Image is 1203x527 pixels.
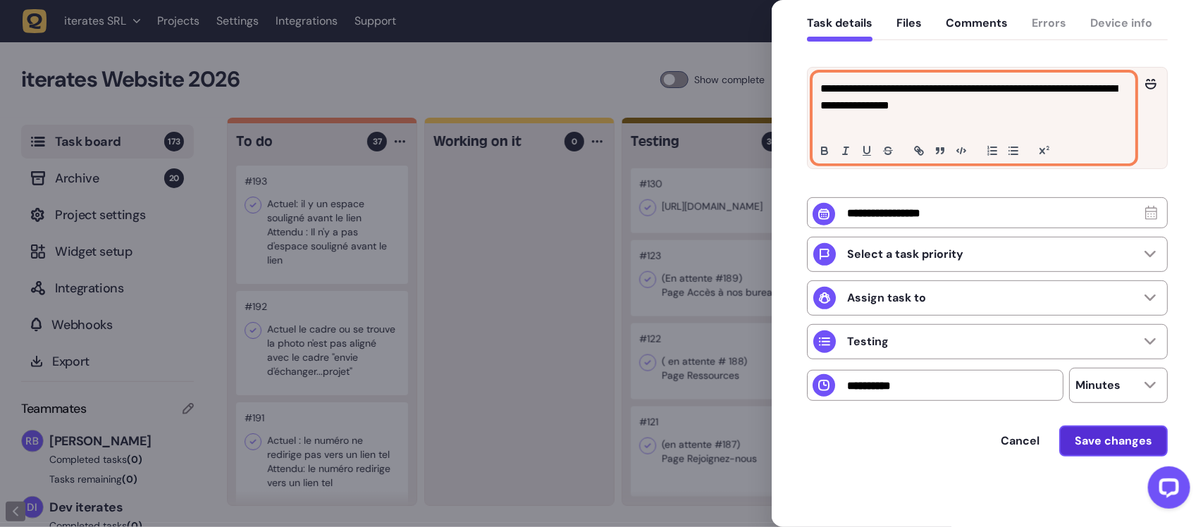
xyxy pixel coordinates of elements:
[847,291,926,305] p: Assign task to
[896,16,922,42] button: Files
[946,16,1008,42] button: Comments
[847,335,889,349] p: Testing
[1001,435,1039,447] span: Cancel
[847,247,963,261] p: Select a task priority
[1137,461,1196,520] iframe: LiveChat chat widget
[1075,378,1121,392] p: Minutes
[1075,435,1152,447] span: Save changes
[807,16,872,42] button: Task details
[987,427,1054,455] button: Cancel
[1059,426,1168,457] button: Save changes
